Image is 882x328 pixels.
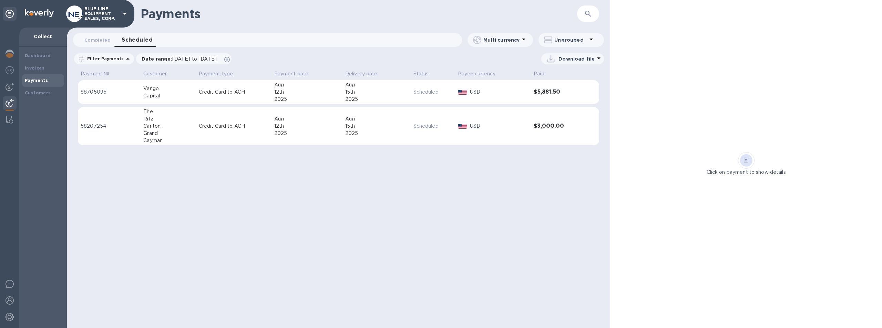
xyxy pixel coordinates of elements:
[25,9,54,17] img: Logo
[199,70,233,77] p: Payment type
[143,115,193,123] div: Ritz
[345,70,387,77] span: Delivery date
[554,36,587,43] p: Ungrouped
[81,88,138,96] p: 88705095
[534,70,553,77] span: Paid
[345,123,408,130] div: 15th
[142,55,220,62] p: Date range :
[199,70,242,77] span: Payment type
[534,123,580,129] h3: $3,000.00
[458,70,504,77] span: Payee currency
[413,70,438,77] span: Status
[143,123,193,130] div: Carlton
[122,35,153,45] span: Scheduled
[483,36,520,43] p: Multi currency
[143,137,193,144] div: Cayman
[345,115,408,123] div: Aug
[3,7,17,21] div: Unpin categories
[534,70,544,77] p: Paid
[25,65,44,71] b: Invoices
[534,89,580,95] h3: $5,881.50
[81,70,118,77] span: Payment №
[143,85,193,92] div: Vango
[345,81,408,88] div: Aug
[81,123,138,130] p: 58207254
[143,92,193,99] div: Capital
[84,36,111,44] span: Completed
[458,124,467,129] img: USD
[25,78,48,83] b: Payments
[345,88,408,96] div: 15th
[141,7,507,21] h1: Payments
[143,70,176,77] span: Customer
[274,70,309,77] p: Payment date
[558,55,595,62] p: Download file
[84,7,119,21] p: BLUE LINE EQUIPMENT SALES, CORP.
[413,123,453,130] p: Scheduled
[413,88,453,96] p: Scheduled
[274,81,340,88] div: Aug
[143,130,193,137] div: Grand
[274,88,340,96] div: 12th
[199,123,269,130] p: Credit Card to ACH
[199,88,269,96] p: Credit Card to ACH
[143,108,193,115] div: The
[470,88,528,96] p: USD
[707,169,786,176] p: Click on payment to show details
[458,70,495,77] p: Payee currency
[274,70,318,77] span: Payment date
[345,130,408,137] div: 2025
[136,53,232,64] div: Date range:[DATE] to [DATE]
[470,123,528,130] p: USD
[84,56,124,62] p: Filter Payments
[274,96,340,103] div: 2025
[172,56,217,62] span: [DATE] to [DATE]
[25,90,51,95] b: Customers
[413,70,429,77] p: Status
[143,70,167,77] p: Customer
[274,115,340,123] div: Aug
[25,33,61,40] p: Collect
[458,90,467,95] img: USD
[345,70,378,77] p: Delivery date
[81,70,109,77] p: Payment №
[25,53,51,58] b: Dashboard
[274,130,340,137] div: 2025
[6,66,14,74] img: Foreign exchange
[345,96,408,103] div: 2025
[274,123,340,130] div: 12th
